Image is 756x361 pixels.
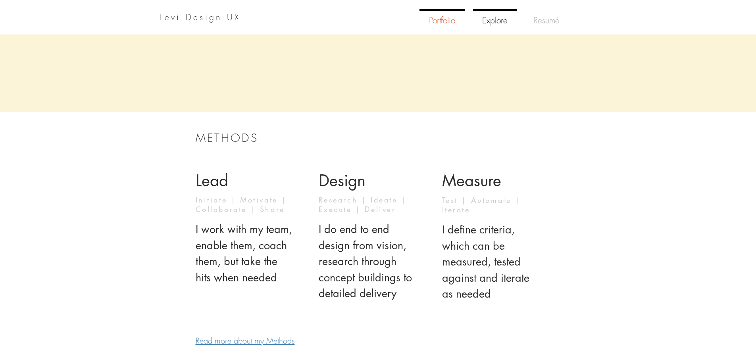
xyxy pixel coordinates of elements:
[442,170,506,191] h3: Measure
[416,9,573,25] nav: Site
[521,9,573,25] a: Resumé
[319,170,372,191] h3: Design
[196,195,287,214] span: Initiate | Motivate | Collaborate | Share
[531,10,563,32] p: Resumé
[160,12,241,23] a: Levi Design UX
[196,222,292,286] h6: I work with my team, enable them, coach them, but take the hits when needed
[479,11,511,32] p: Explore
[319,222,414,302] h6: I do end to end design from vision, research through concept buildings to detailed delivery
[469,9,521,25] a: Explore
[319,195,407,214] span: Research | Ideate | Execute | Deliver
[442,195,521,214] span: Test | Automate | Iterate
[196,170,242,191] h3: Lead
[416,9,469,25] a: Portfolio
[426,11,458,32] p: Portfolio
[442,223,529,301] span: I define criteria, which can be measured, tested against and iterate as needed
[196,130,258,145] span: METHODS
[196,335,295,346] a: Read more about my Methods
